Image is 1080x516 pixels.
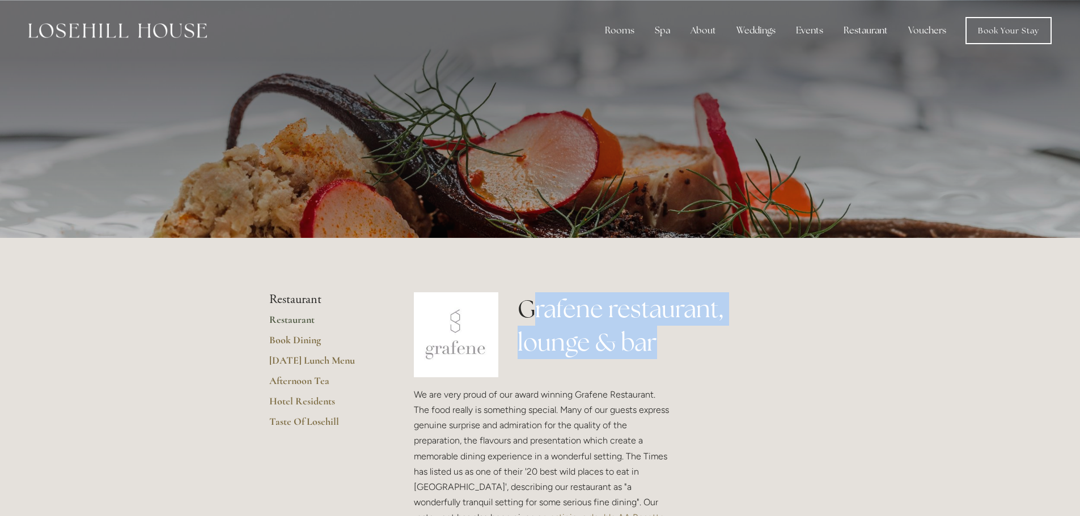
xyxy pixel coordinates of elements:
a: Book Dining [269,334,378,354]
a: Hotel Residents [269,395,378,415]
a: Restaurant [269,313,378,334]
a: Taste Of Losehill [269,415,378,436]
img: grafene.jpg [414,292,499,377]
a: Book Your Stay [965,17,1052,44]
h1: Grafene restaurant, lounge & bar [518,292,811,359]
div: Weddings [727,19,785,42]
li: Restaurant [269,292,378,307]
div: Events [787,19,832,42]
img: Losehill House [28,23,207,38]
a: Afternoon Tea [269,374,378,395]
div: Spa [646,19,679,42]
a: [DATE] Lunch Menu [269,354,378,374]
div: Restaurant [835,19,897,42]
div: Rooms [596,19,643,42]
a: Vouchers [899,19,955,42]
div: About [681,19,725,42]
